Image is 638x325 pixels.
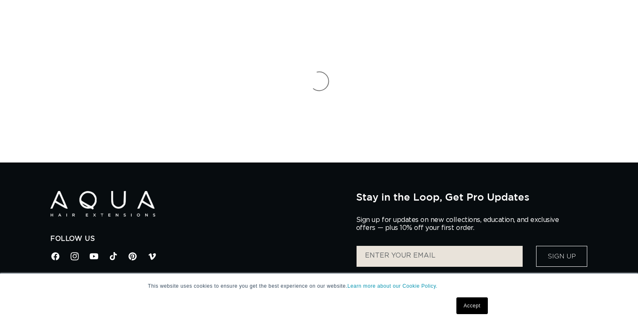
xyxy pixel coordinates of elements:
[536,246,587,267] button: Sign Up
[356,191,588,203] h2: Stay in the Loop, Get Pro Updates
[148,282,490,290] p: This website uses cookies to ensure you get the best experience on our website.
[456,297,487,314] a: Accept
[50,235,344,243] h2: Follow Us
[357,246,523,267] input: ENTER YOUR EMAIL
[356,216,566,232] p: Sign up for updates on new collections, education, and exclusive offers — plus 10% off your first...
[347,283,437,289] a: Learn more about our Cookie Policy.
[50,191,155,217] img: Aqua Hair Extensions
